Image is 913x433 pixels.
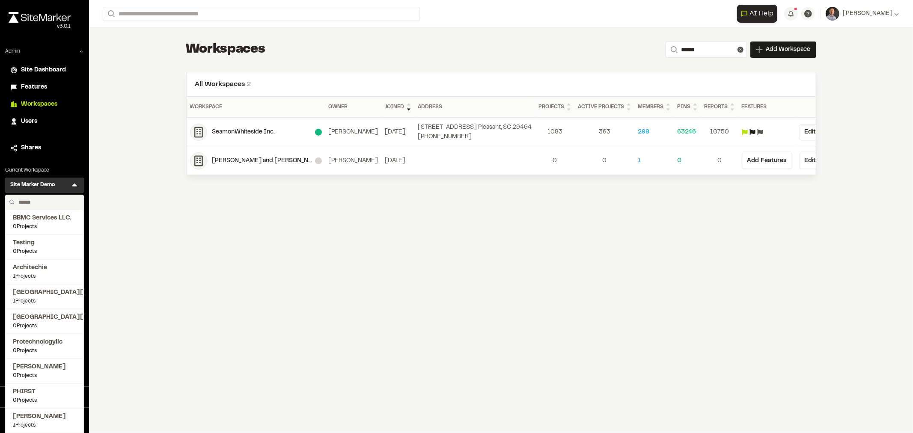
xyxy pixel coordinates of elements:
span: Shares [21,143,41,153]
div: Seamon and Whiteside [212,156,315,166]
span: [PERSON_NAME] [843,9,892,18]
span: 0 Projects [13,223,76,231]
span: 0 Projects [13,397,76,404]
div: [PHONE_NUMBER] [418,132,532,142]
h2: All Workspaces [195,79,807,89]
div: June 13, 2021 4:37 PM CDT [385,128,411,137]
img: User [826,7,839,21]
span: Add Workspace [766,45,811,54]
div: Owner [329,103,378,111]
a: 0 [678,156,698,166]
span: 0 Projects [13,322,76,330]
button: Search [103,7,118,21]
div: Active Projects [578,102,631,112]
button: Edit [799,124,822,140]
p: Admin [5,47,20,55]
button: Clear text [738,47,743,53]
span: BBMC Services LLC. [13,214,76,223]
a: 298 [638,128,671,137]
span: 1 Projects [13,297,76,305]
div: Pins [678,102,698,112]
button: Add Features [742,153,792,169]
a: Users [10,117,79,126]
span: 0 Projects [13,372,76,380]
div: SeamonWhiteside Inc. [212,128,315,137]
div: Open AI Assistant [737,5,781,23]
span: Features [21,83,47,92]
a: 0 [539,156,571,166]
a: [GEOGRAPHIC_DATA][US_STATE]0Projects [13,313,76,330]
span: AI Help [749,9,773,19]
div: Features [742,103,792,111]
a: PHIRST0Projects [13,387,76,404]
span: 0 Projects [13,347,76,355]
a: 1083 [539,128,571,137]
a: [PERSON_NAME]1Projects [13,412,76,429]
p: Current Workspace [5,166,84,174]
div: No active subscription [315,157,322,164]
a: 0 [578,156,631,166]
span: Site Dashboard [21,65,66,75]
a: [PERSON_NAME] and [PERSON_NAME] [190,152,322,169]
div: Oh geez...please don't... [9,23,71,30]
span: 1 Projects [13,273,76,280]
span: 0 Projects [13,248,76,255]
span: 2 [247,81,251,87]
div: Address [418,103,532,111]
a: Features [10,83,79,92]
a: 363 [578,128,631,137]
span: Workspaces [21,100,57,109]
button: [PERSON_NAME] [826,7,899,21]
span: Architechie [13,263,76,273]
img: rebrand.png [9,12,71,23]
button: Search [666,42,681,58]
a: Architechie1Projects [13,263,76,280]
a: BBMC Services LLC.0Projects [13,214,76,231]
a: Shares [10,143,79,153]
div: [PERSON_NAME] [329,156,378,166]
a: 0 [705,156,735,166]
div: Enterprise [315,129,322,136]
button: Edit [799,153,822,169]
div: Projects [539,102,571,112]
div: [STREET_ADDRESS] Pleasant, SC 29464 [418,123,532,132]
div: Members [638,102,671,112]
a: Site Dashboard [10,65,79,75]
button: Open AI Assistant [737,5,777,23]
a: SeamonWhiteside Inc. [190,124,322,141]
a: Protechnologyllc0Projects [13,338,76,355]
span: Testing [13,238,76,248]
a: 63246 [678,128,698,137]
h1: Workspaces [186,41,265,58]
div: Workspace [190,103,322,111]
span: 1 Projects [13,421,76,429]
a: Workspaces [10,100,79,109]
span: Protechnologyllc [13,338,76,347]
span: PHIRST [13,387,76,397]
span: [PERSON_NAME] [13,412,76,421]
div: Reports [705,102,735,112]
a: 10750 [705,128,735,137]
span: Users [21,117,37,126]
div: Joined [385,102,411,112]
span: [GEOGRAPHIC_DATA][US_STATE] [13,313,76,322]
div: May 14, 2025 1:37 PM CDT [385,156,411,166]
div: [PERSON_NAME] [329,128,378,137]
a: [GEOGRAPHIC_DATA][US_STATE]1Projects [13,288,76,305]
a: [PERSON_NAME]0Projects [13,362,76,380]
a: Testing0Projects [13,238,76,255]
span: [PERSON_NAME] [13,362,76,372]
a: 1 [638,156,671,166]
